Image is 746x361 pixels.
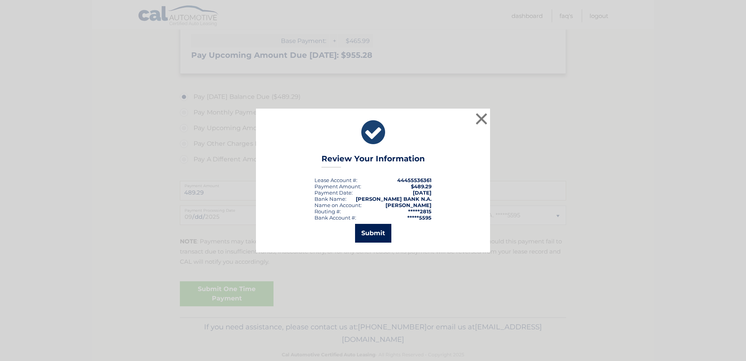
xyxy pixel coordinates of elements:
[397,177,432,183] strong: 44455536361
[413,189,432,196] span: [DATE]
[474,111,489,127] button: ×
[314,189,352,196] span: Payment Date
[314,189,353,196] div: :
[314,177,357,183] div: Lease Account #:
[314,214,356,221] div: Bank Account #:
[314,208,341,214] div: Routing #:
[314,196,346,202] div: Bank Name:
[314,183,361,189] div: Payment Amount:
[355,224,391,243] button: Submit
[356,196,432,202] strong: [PERSON_NAME] BANK N.A.
[321,154,425,168] h3: Review Your Information
[314,202,362,208] div: Name on Account:
[385,202,432,208] strong: [PERSON_NAME]
[411,183,432,189] span: $489.29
